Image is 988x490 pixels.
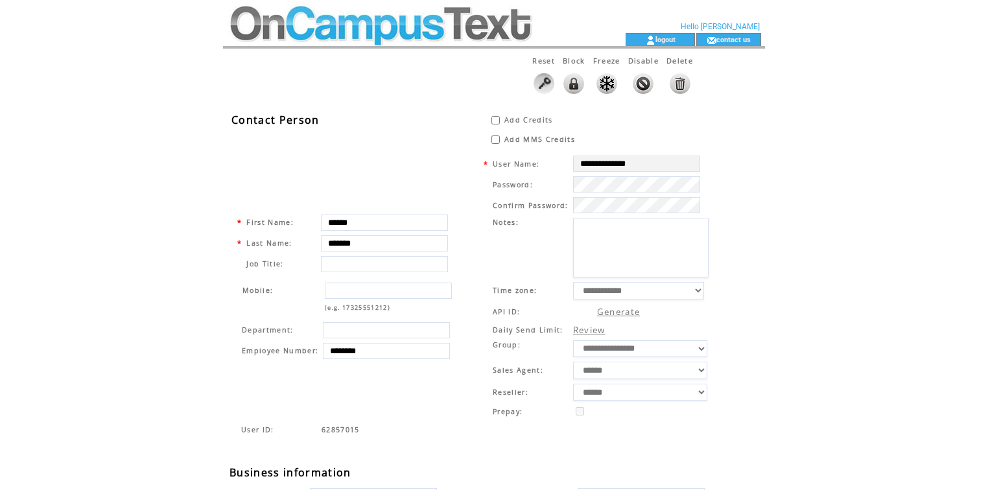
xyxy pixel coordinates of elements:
[563,56,585,65] span: This feature will lock the ability to login to the system. All activity will remain live such as ...
[493,366,543,375] span: Sales Agent:
[246,218,294,227] span: First Name:
[493,407,523,416] span: Prepay:
[655,35,676,43] a: logout
[633,73,653,94] img: This feature will disable any activity. No credits, Landing Pages or Mobile Websites will work. T...
[646,35,655,45] img: account_icon.gif
[563,73,584,94] img: This feature will lock the ability to login to the system. All activity will remain live such as ...
[322,425,360,434] span: Indicates the agent code for sign up page with sales agent or reseller tracking code
[493,159,539,169] span: User Name:
[504,115,553,124] span: Add Credits
[666,56,693,65] span: This feature will disable any activity and delete all data without a restore option.
[534,73,554,94] img: Click to reset this user password
[493,307,520,316] span: API ID:
[628,56,659,65] span: This feature will disable any activity. No credits, Landing Pages or Mobile Websites will work. T...
[241,425,274,434] span: Indicates the agent code for sign up page with sales agent or reseller tracking code
[532,56,555,65] span: Reset this user password
[593,56,620,65] span: This feature will Freeze any activity. No credits, Landing Pages or Mobile Websites will work. Th...
[493,180,533,189] span: Password:
[325,303,390,312] span: (e.g. 17325551212)
[716,35,751,43] a: contact us
[596,73,617,94] img: This feature will Freeze any activity. No credits, Landing Pages or Mobile Websites will work. Th...
[493,325,563,334] span: Daily Send Limit:
[670,73,690,94] img: This feature will disable any activity and delete all data without a restore option.
[242,346,318,355] span: Employee Number:
[242,325,294,334] span: Department:
[504,135,575,144] span: Add MMS Credits
[493,286,537,295] span: Time zone:
[493,388,528,397] span: Reseller:
[242,286,273,295] span: Mobile:
[246,259,283,268] span: Job Title:
[231,113,320,127] span: Contact Person
[493,340,521,349] span: Group:
[597,306,641,318] a: Generate
[707,35,716,45] img: contact_us_icon.gif
[493,201,569,210] span: Confirm Password:
[229,465,351,480] span: Business information
[493,218,519,227] span: Notes:
[681,22,760,31] span: Hello [PERSON_NAME]
[246,239,292,248] span: Last Name:
[573,324,606,336] a: Review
